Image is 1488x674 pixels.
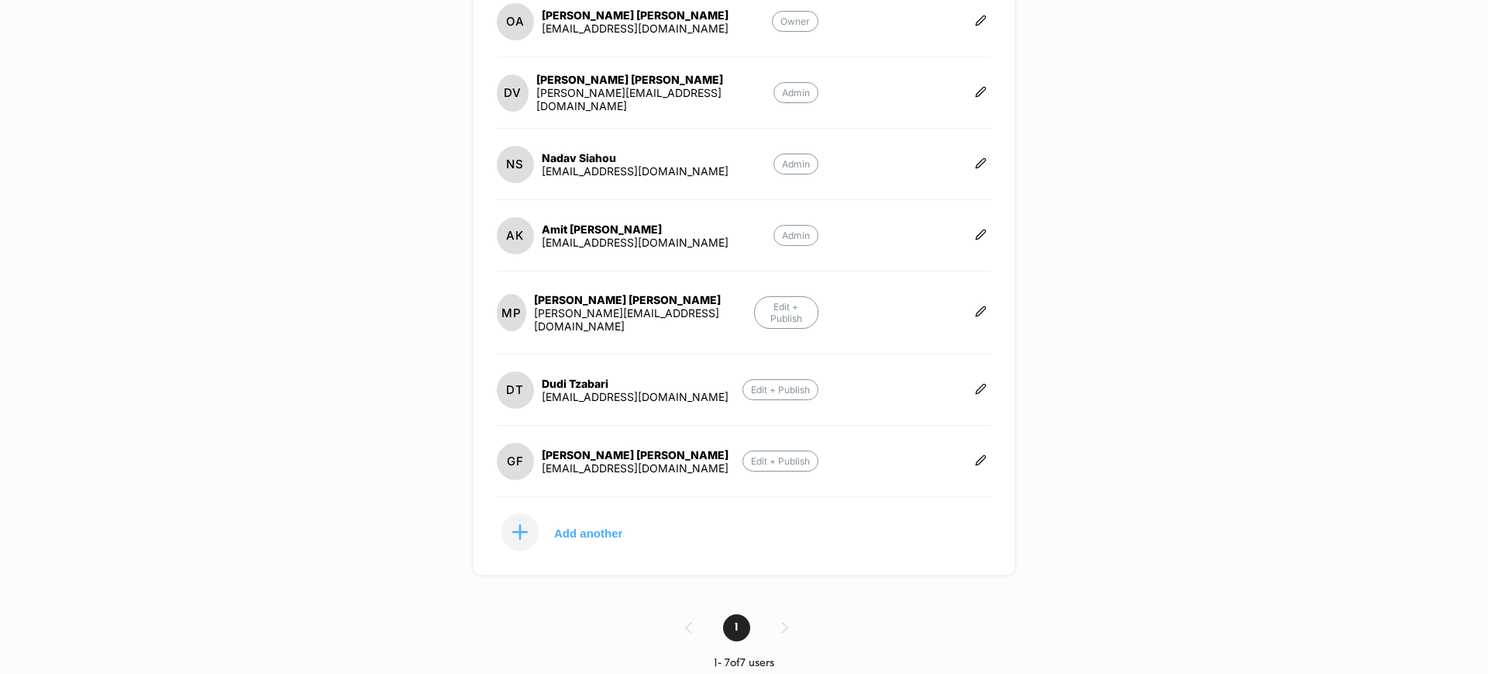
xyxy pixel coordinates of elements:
[554,529,622,537] p: Add another
[507,454,524,468] p: GF
[501,306,522,320] p: MP
[536,73,773,86] div: [PERSON_NAME] [PERSON_NAME]
[542,22,728,35] div: [EMAIL_ADDRESS][DOMAIN_NAME]
[506,228,524,243] p: AK
[542,448,728,461] div: [PERSON_NAME] [PERSON_NAME]
[542,461,728,475] div: [EMAIL_ADDRESS][DOMAIN_NAME]
[542,223,728,236] div: Amit [PERSON_NAME]
[542,236,728,249] div: [EMAIL_ADDRESS][DOMAIN_NAME]
[506,14,525,29] p: OA
[542,164,728,178] div: [EMAIL_ADDRESS][DOMAIN_NAME]
[506,157,524,171] p: NS
[754,296,818,329] p: Edit + Publish
[542,151,728,164] div: Nadav Siahou
[742,379,818,400] p: Edit + Publish
[506,382,524,397] p: DT
[772,11,818,32] p: Owner
[773,154,818,175] p: Admin
[534,306,754,333] div: [PERSON_NAME][EMAIL_ADDRESS][DOMAIN_NAME]
[497,513,652,551] button: Add another
[542,9,728,22] div: [PERSON_NAME] [PERSON_NAME]
[773,225,818,246] p: Admin
[534,293,754,306] div: [PERSON_NAME] [PERSON_NAME]
[723,614,750,641] span: 1
[542,377,728,390] div: Dudi Tzabari
[536,86,773,112] div: [PERSON_NAME][EMAIL_ADDRESS][DOMAIN_NAME]
[504,85,522,100] p: DV
[773,82,818,103] p: Admin
[742,451,818,472] p: Edit + Publish
[542,390,728,403] div: [EMAIL_ADDRESS][DOMAIN_NAME]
